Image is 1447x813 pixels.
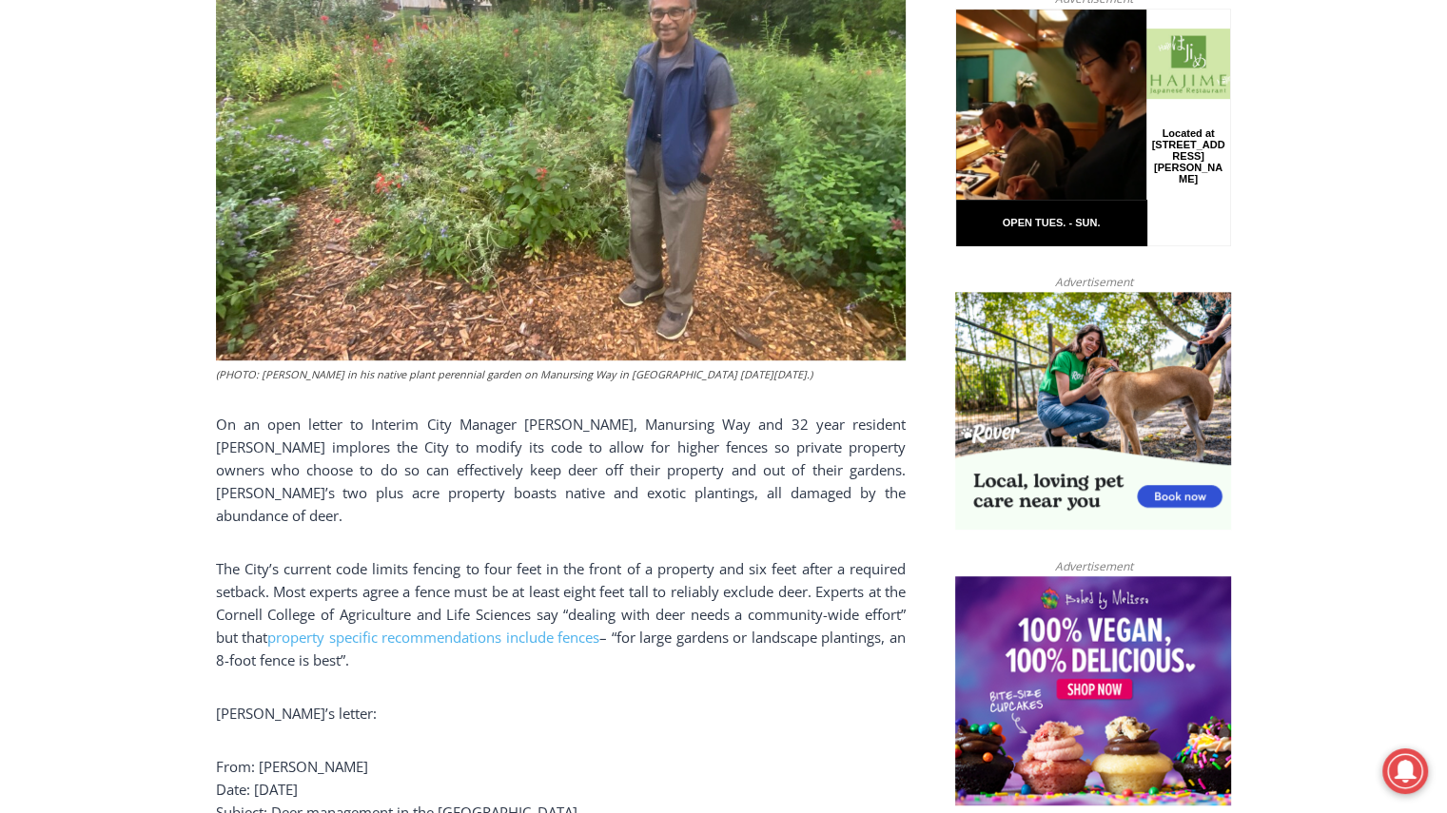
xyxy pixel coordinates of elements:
img: Baked by Melissa [955,576,1231,806]
a: Open Tues. - Sun. [PHONE_NUMBER] [1,191,191,237]
span: Intern @ [DOMAIN_NAME] [498,189,882,232]
span: Advertisement [1035,557,1151,575]
span: Advertisement [1035,273,1151,291]
p: [PERSON_NAME]’s letter: [216,702,906,725]
a: property specific recommendations include fences [267,628,599,647]
a: Intern @ [DOMAIN_NAME] [458,184,922,237]
div: "I learned about the history of a place I’d honestly never considered even as a resident of [GEOG... [480,1,899,184]
span: Open Tues. - Sun. [PHONE_NUMBER] [6,196,186,268]
p: On an open letter to Interim City Manager [PERSON_NAME], Manursing Way and 32 year resident [PERS... [216,413,906,527]
p: The City’s current code limits fencing to four feet in the front of a property and six feet after... [216,557,906,671]
div: Located at [STREET_ADDRESS][PERSON_NAME] [195,119,270,227]
figcaption: (PHOTO: [PERSON_NAME] in his native plant perennial garden on Manursing Way in [GEOGRAPHIC_DATA] ... [216,366,906,383]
